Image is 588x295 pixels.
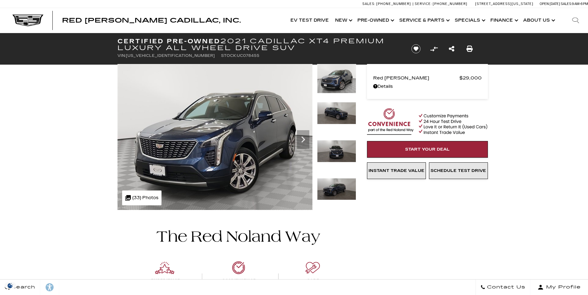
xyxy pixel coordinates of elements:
[433,2,467,6] span: [PHONE_NUMBER]
[367,141,488,158] a: Start Your Deal
[317,102,356,124] img: Certified Used 2021 Twilight Blue Metallic Cadillac Premium Luxury image 2
[3,282,17,289] section: Click to Open Cookie Consent Modal
[117,53,126,58] span: VIN:
[452,8,487,33] a: Specials
[431,168,486,173] span: Schedule Test Drive
[373,74,482,82] a: Red [PERSON_NAME] $29,000
[117,38,401,51] h1: 2021 Cadillac XT4 Premium Luxury All Wheel Drive SUV
[396,8,452,33] a: Service & Parts
[317,64,356,93] img: Certified Used 2021 Twilight Blue Metallic Cadillac Premium Luxury image 1
[373,74,459,82] span: Red [PERSON_NAME]
[429,162,488,179] a: Schedule Test Drive
[367,162,426,179] a: Instant Trade Value
[540,2,560,6] span: Open [DATE]
[369,168,424,173] span: Instant Trade Value
[561,2,572,6] span: Sales:
[475,280,530,295] a: Contact Us
[485,283,525,292] span: Contact Us
[376,2,411,6] span: [PHONE_NUMBER]
[317,178,356,200] img: Certified Used 2021 Twilight Blue Metallic Cadillac Premium Luxury image 4
[362,2,375,6] span: Sales:
[459,74,482,82] span: $29,000
[62,17,241,24] a: Red [PERSON_NAME] Cadillac, Inc.
[10,283,35,292] span: Search
[3,282,17,289] img: Opt-Out Icon
[332,8,354,33] a: New
[126,53,215,58] span: [US_VEHICLE_IDENTIFICATION_NUMBER]
[287,8,332,33] a: EV Test Drive
[572,2,588,6] span: 9 AM-6 PM
[409,44,423,54] button: Save vehicle
[475,2,533,6] a: [STREET_ADDRESS][US_STATE]
[405,147,450,152] span: Start Your Deal
[487,8,520,33] a: Finance
[221,53,237,58] span: Stock:
[117,64,312,210] img: Certified Used 2021 Twilight Blue Metallic Cadillac Premium Luxury image 1
[362,2,413,6] a: Sales: [PHONE_NUMBER]
[530,280,588,295] button: Open user profile menu
[413,2,469,6] a: Service: [PHONE_NUMBER]
[373,82,482,91] a: Details
[449,45,454,53] a: Share this Certified Pre-Owned 2021 Cadillac XT4 Premium Luxury All Wheel Drive SUV
[544,283,581,292] span: My Profile
[122,190,161,205] div: (33) Photos
[117,37,221,45] strong: Certified Pre-Owned
[429,44,439,53] button: Compare Vehicle
[297,130,309,149] div: Next
[12,15,43,26] img: Cadillac Dark Logo with Cadillac White Text
[237,53,259,58] span: UC078455
[466,45,473,53] a: Print this Certified Pre-Owned 2021 Cadillac XT4 Premium Luxury All Wheel Drive SUV
[520,8,557,33] a: About Us
[317,140,356,162] img: Certified Used 2021 Twilight Blue Metallic Cadillac Premium Luxury image 3
[354,8,396,33] a: Pre-Owned
[415,2,432,6] span: Service:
